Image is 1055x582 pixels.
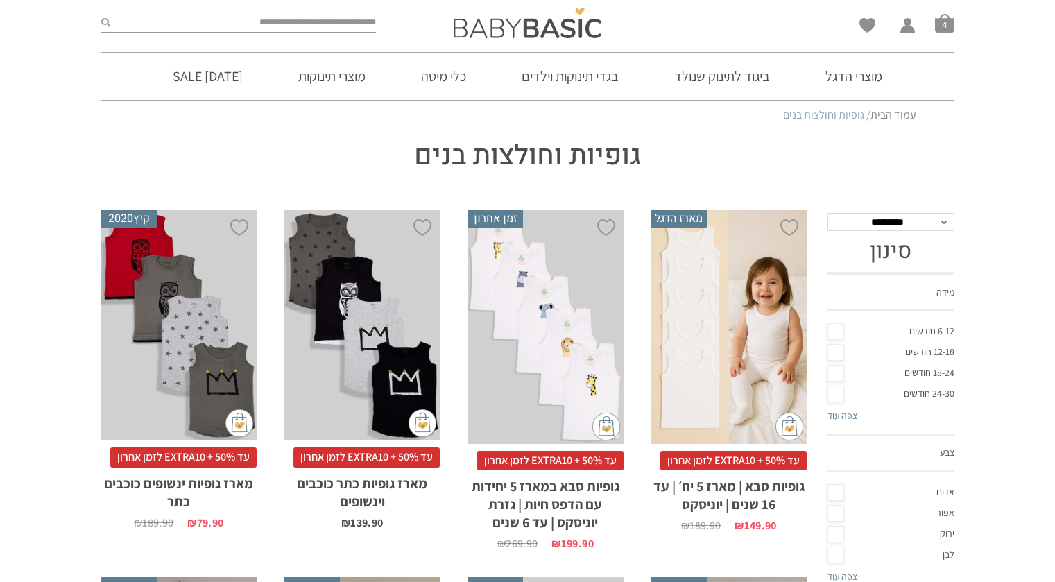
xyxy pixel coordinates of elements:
a: אפור [827,503,954,524]
a: 6-12 חודשים [827,321,954,342]
a: צבע [827,436,954,472]
span: מארז הדגל [651,210,707,227]
span: עד 50% + EXTRA10 לזמן אחרון [477,451,624,470]
a: ירוק [827,524,954,545]
a: מידה [827,275,954,311]
a: [DATE] SALE [152,53,264,100]
img: cat-mini-atc.png [409,409,436,437]
bdi: 139.90 [341,515,383,530]
span: ₪ [187,515,196,530]
a: 18-24 חודשים [827,363,954,384]
a: צפה עוד [827,409,857,422]
h3: סינון [827,238,954,264]
a: Wishlist [859,18,875,33]
a: מארז גופיות כתר כוכבים וינשופים עד 50% + EXTRA10 לזמן אחרוןמארז גופיות כתר כוכבים וינשופים ₪139.90 [284,210,440,528]
bdi: 79.90 [187,515,223,530]
span: ₪ [497,536,506,551]
img: cat-mini-atc.png [225,409,253,437]
a: בגדי תינוקות וילדים [501,53,640,100]
h2: גופיות סבא במארז 5 יחידות עם הדפס חיות | גזרת יוניסקס | עד 6 שנים [468,470,623,531]
a: סל קניות4 [935,13,954,33]
nav: Breadcrumb [139,108,916,123]
a: עמוד הבית [870,108,916,122]
span: עד 50% + EXTRA10 לזמן אחרון [293,447,440,467]
a: 12-18 חודשים [827,342,954,363]
span: עד 50% + EXTRA10 לזמן אחרון [110,447,257,467]
select: הזמנה בחנות [827,213,954,231]
a: זמן אחרון גופיות סבא במארז 5 יחידות עם הדפס חיות | גזרת יוניסקס | עד 6 שנים עד 50% + EXTRA10 לזמן... [468,210,623,549]
a: כלי מיטה [400,53,487,100]
span: סל קניות [935,13,954,33]
a: מוצרי הדגל [805,53,903,100]
a: 24-30 חודשים [827,384,954,404]
span: ₪ [134,515,142,530]
span: קיץ2020 [101,210,157,227]
span: זמן אחרון [468,210,523,227]
bdi: 189.90 [681,518,721,533]
bdi: 189.90 [134,515,173,530]
span: ₪ [341,515,350,530]
h2: מארז גופיות ינשופים כוכבים כתר [101,468,257,511]
a: לבן [827,545,954,565]
a: מארז הדגל גופיות סבא | מארז 5 יח׳ | עד 16 שנים | יוניסקס עד 50% + EXTRA10 לזמן אחרוןגופיות סבא | ... [651,210,807,531]
a: אדום [827,482,954,503]
bdi: 269.90 [497,536,538,551]
a: מוצרי תינוקות [277,53,386,100]
a: קיץ2020 מארז גופיות ינשופים כוכבים כתר עד 50% + EXTRA10 לזמן אחרוןמארז גופיות ינשופים כוכבים כתר [101,210,257,528]
img: cat-mini-atc.png [775,413,803,440]
a: ביגוד לתינוק שנולד [653,53,791,100]
span: ₪ [551,536,560,551]
img: Baby Basic בגדי תינוקות וילדים אונליין [454,8,601,38]
span: ₪ [735,518,744,533]
h2: גופיות סבא | מארז 5 יח׳ | עד 16 שנים | יוניסקס [651,470,807,513]
img: cat-mini-atc.png [592,413,620,440]
span: עד 50% + EXTRA10 לזמן אחרון [660,451,807,470]
h2: מארז גופיות כתר כוכבים וינשופים [284,468,440,511]
bdi: 199.90 [551,536,593,551]
span: Wishlist [859,18,875,37]
span: ₪ [681,518,689,533]
bdi: 149.90 [735,518,776,533]
h1: גופיות וחולצות בנים [330,137,726,176]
